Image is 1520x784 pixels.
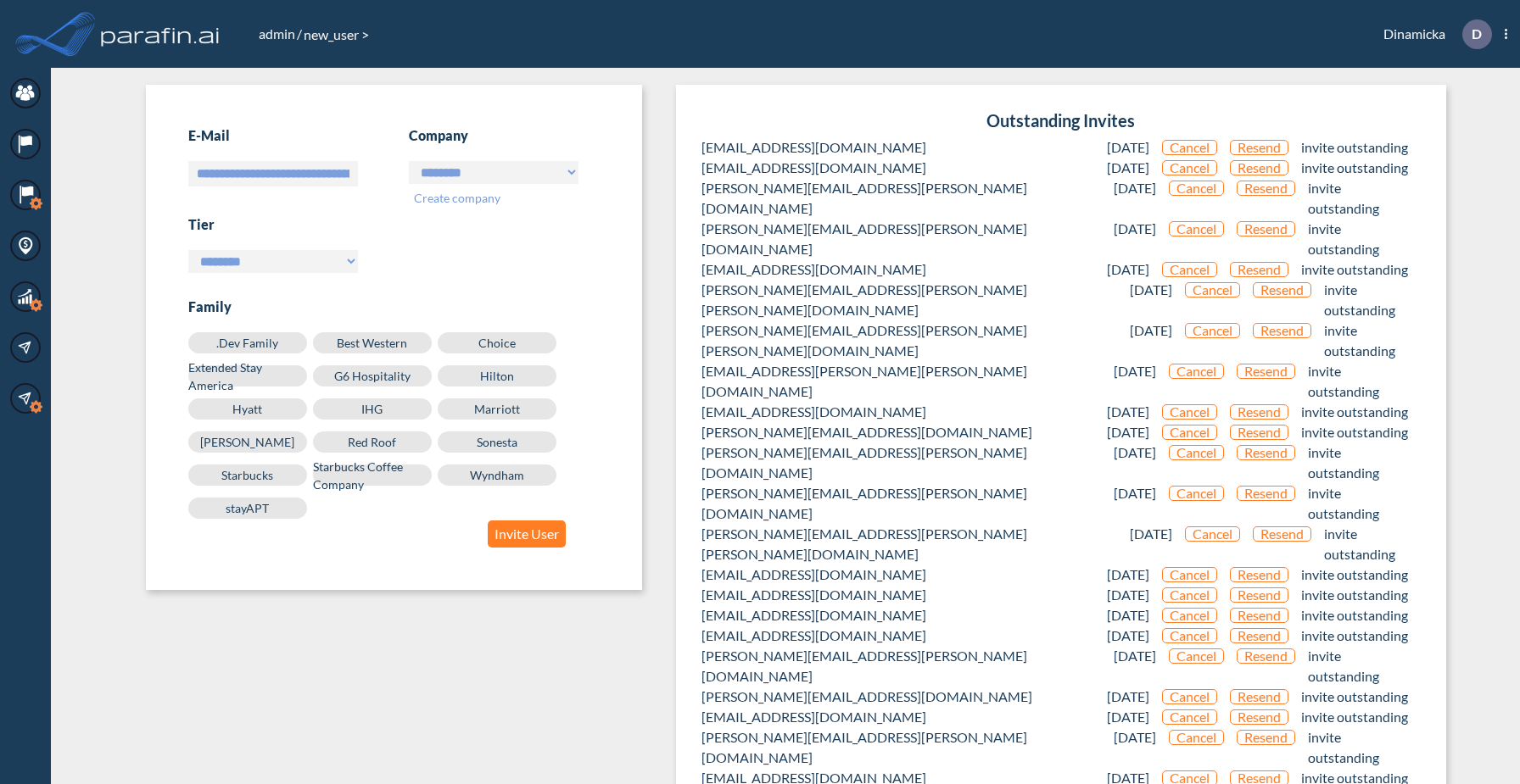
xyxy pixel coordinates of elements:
label: Red Roof [313,431,432,453]
button: Resend [1237,648,1295,664]
span: [PERSON_NAME][EMAIL_ADDRESS][PERSON_NAME][DOMAIN_NAME] [701,646,1114,687]
h3: Company [409,127,578,144]
button: Resend [1253,323,1311,338]
span: invite outstanding [1301,564,1408,585]
button: Resend [1237,181,1295,196]
button: Cancel [1162,140,1217,155]
button: Resend [1237,730,1295,745]
button: Cancel [1162,567,1217,582]
button: Resend [1253,526,1311,542]
span: [DATE] [1107,605,1149,626]
button: Cancel [1169,445,1224,460]
span: invite outstanding [1301,707,1408,727]
button: Resend [1230,628,1288,643]
button: Cancel [1169,181,1224,196]
button: Cancel [1169,648,1224,664]
span: invite outstanding [1308,483,1409,524]
button: Cancel [1162,404,1217,420]
span: [DATE] [1107,158,1149,178]
span: [EMAIL_ADDRESS][DOMAIN_NAME] [701,707,926,727]
button: Resend [1230,140,1288,155]
span: invite outstanding [1301,259,1408,280]
img: logo [98,17,223,51]
div: Dinamicka [1358,19,1507,49]
label: Extended Stay America [188,365,307,386]
button: Cancel [1162,628,1217,643]
span: [PERSON_NAME][EMAIL_ADDRESS][PERSON_NAME][DOMAIN_NAME] [701,178,1114,219]
button: Resend [1230,709,1288,725]
span: [DATE] [1107,402,1149,422]
span: new_user > [302,26,371,42]
span: [EMAIL_ADDRESS][DOMAIN_NAME] [701,259,926,280]
button: Cancel [1162,709,1217,725]
span: invite outstanding [1308,219,1409,259]
span: [DATE] [1130,280,1172,320]
h3: E-mail [188,127,375,144]
label: Wyndham [438,464,556,486]
span: invite outstanding [1301,422,1408,442]
span: invite outstanding [1308,727,1409,768]
span: [DATE] [1114,442,1156,483]
button: Cancel [1185,282,1240,297]
span: [DATE] [1114,727,1156,768]
span: [DATE] [1130,524,1172,564]
button: Resend [1230,689,1288,704]
span: [DATE] [1114,646,1156,687]
button: Resend [1230,425,1288,440]
span: [PERSON_NAME][EMAIL_ADDRESS][PERSON_NAME][PERSON_NAME][DOMAIN_NAME] [701,280,1130,320]
span: [DATE] [1114,361,1156,402]
h3: Tier [188,216,566,233]
button: Create company [409,188,506,208]
span: [PERSON_NAME][EMAIL_ADDRESS][PERSON_NAME][DOMAIN_NAME] [701,483,1114,524]
button: Cancel [1162,262,1217,277]
span: invite outstanding [1308,361,1409,402]
span: [DATE] [1107,564,1149,585]
button: Cancel [1185,526,1240,542]
label: G6 Hospitality [313,365,432,386]
span: invite outstanding [1301,585,1408,605]
span: [EMAIL_ADDRESS][DOMAIN_NAME] [701,564,926,585]
button: Resend [1230,262,1288,277]
span: [DATE] [1107,707,1149,727]
button: Resend [1230,160,1288,175]
a: admin [257,25,297,42]
button: Resend [1230,587,1288,603]
button: Resend [1237,486,1295,501]
button: Cancel [1162,160,1217,175]
span: invite outstanding [1301,626,1408,646]
span: invite outstanding [1301,605,1408,626]
button: Resend [1237,364,1295,379]
span: [EMAIL_ADDRESS][DOMAIN_NAME] [701,626,926,646]
span: invite outstanding [1324,524,1408,564]
p: D [1472,26,1482,42]
span: invite outstanding [1324,320,1408,361]
button: Cancel [1162,425,1217,440]
label: Marriott [438,398,556,420]
button: Resend [1230,404,1288,420]
label: IHG [313,398,432,420]
span: invite outstanding [1301,687,1408,707]
span: [EMAIL_ADDRESS][DOMAIN_NAME] [701,158,926,178]
span: invite outstanding [1308,442,1409,483]
button: Cancel [1162,689,1217,704]
span: [PERSON_NAME][EMAIL_ADDRESS][PERSON_NAME][DOMAIN_NAME] [701,442,1114,483]
span: invite outstanding [1301,158,1408,178]
span: [EMAIL_ADDRESS][DOMAIN_NAME] [701,402,926,422]
span: [PERSON_NAME][EMAIL_ADDRESS][PERSON_NAME][DOMAIN_NAME] [701,727,1114,768]
label: Starbucks [188,464,307,486]
button: Cancel [1162,608,1217,623]
span: [EMAIL_ADDRESS][PERSON_NAME][PERSON_NAME][DOMAIN_NAME] [701,361,1114,402]
h3: Family [188,298,566,315]
span: invite outstanding [1301,402,1408,422]
span: [EMAIL_ADDRESS][DOMAIN_NAME] [701,585,926,605]
span: [EMAIL_ADDRESS][DOMAIN_NAME] [701,605,926,626]
button: Resend [1237,221,1295,236]
label: [PERSON_NAME] [188,431,307,453]
span: [DATE] [1114,178,1156,219]
button: Cancel [1162,587,1217,603]
button: Cancel [1169,730,1224,745]
button: Invite User [488,520,566,548]
label: Hyatt [188,398,307,420]
button: Cancel [1169,364,1224,379]
label: Hilton [438,365,556,386]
